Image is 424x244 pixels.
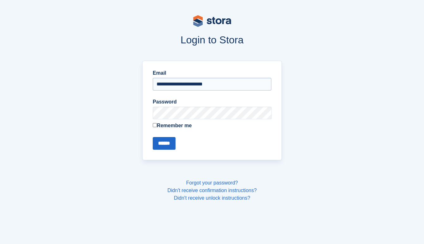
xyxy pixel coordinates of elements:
[186,180,238,185] a: Forgot your password?
[174,195,250,201] a: Didn't receive unlock instructions?
[193,15,231,27] img: stora-logo-53a41332b3708ae10de48c4981b4e9114cc0af31d8433b30ea865607fb682f29.svg
[153,122,271,129] label: Remember me
[167,188,256,193] a: Didn't receive confirmation instructions?
[153,98,271,106] label: Password
[153,123,157,127] input: Remember me
[153,69,271,77] label: Email
[40,34,385,46] h1: Login to Stora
